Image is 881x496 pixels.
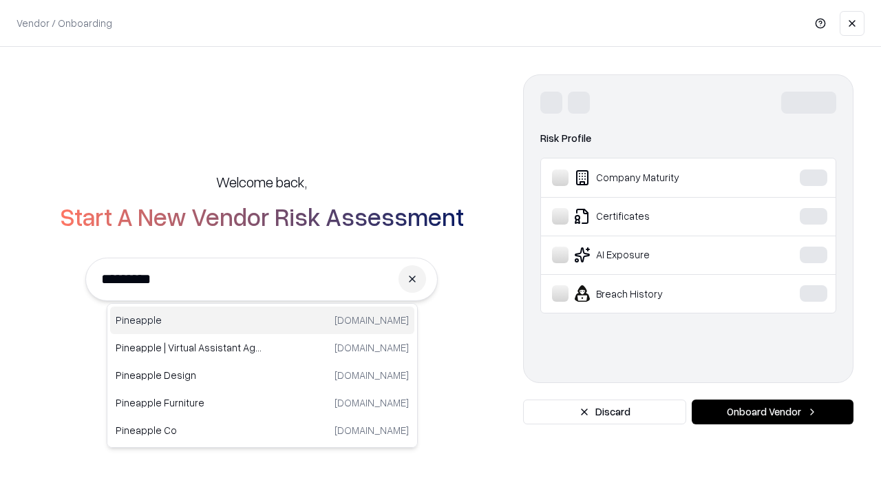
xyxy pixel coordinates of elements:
[335,340,409,355] p: [DOMAIN_NAME]
[540,130,836,147] div: Risk Profile
[107,303,418,448] div: Suggestions
[523,400,686,424] button: Discard
[335,313,409,327] p: [DOMAIN_NAME]
[552,285,758,302] div: Breach History
[335,423,409,437] p: [DOMAIN_NAME]
[552,208,758,225] div: Certificates
[335,368,409,382] p: [DOMAIN_NAME]
[60,203,464,230] h2: Start A New Vendor Risk Assessment
[116,395,262,410] p: Pineapple Furniture
[335,395,409,410] p: [DOMAIN_NAME]
[552,247,758,263] div: AI Exposure
[116,313,262,327] p: Pineapple
[116,423,262,437] p: Pineapple Co
[116,368,262,382] p: Pineapple Design
[692,400,853,424] button: Onboard Vendor
[17,16,112,30] p: Vendor / Onboarding
[216,172,307,192] h5: Welcome back,
[116,340,262,355] p: Pineapple | Virtual Assistant Agency
[552,169,758,186] div: Company Maturity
